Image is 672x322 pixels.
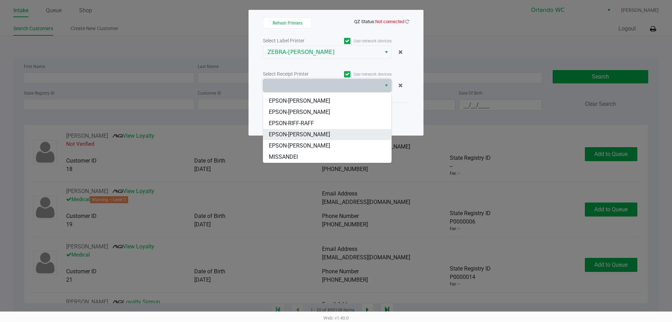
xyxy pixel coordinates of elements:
[267,48,377,56] span: ZEBRA-[PERSON_NAME]
[269,108,330,116] span: EPSON-[PERSON_NAME]
[327,71,392,77] label: Use network devices
[269,97,330,105] span: EPSON-[PERSON_NAME]
[354,19,409,24] span: QZ Status:
[269,119,314,128] span: EPSON-RIFF-RAFF
[273,21,302,26] span: Refresh Printers
[381,46,391,59] button: Select
[327,38,392,44] label: Use network devices
[375,19,404,24] span: Not connected
[269,130,330,139] span: EPSON-[PERSON_NAME]
[263,37,327,44] div: Select Label Printer
[323,315,349,321] span: Web: v1.40.0
[381,79,391,92] button: Select
[269,142,330,150] span: EPSON-[PERSON_NAME]
[263,70,327,78] div: Select Receipt Printer
[263,17,312,28] button: Refresh Printers
[269,153,298,161] span: MISSANDEI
